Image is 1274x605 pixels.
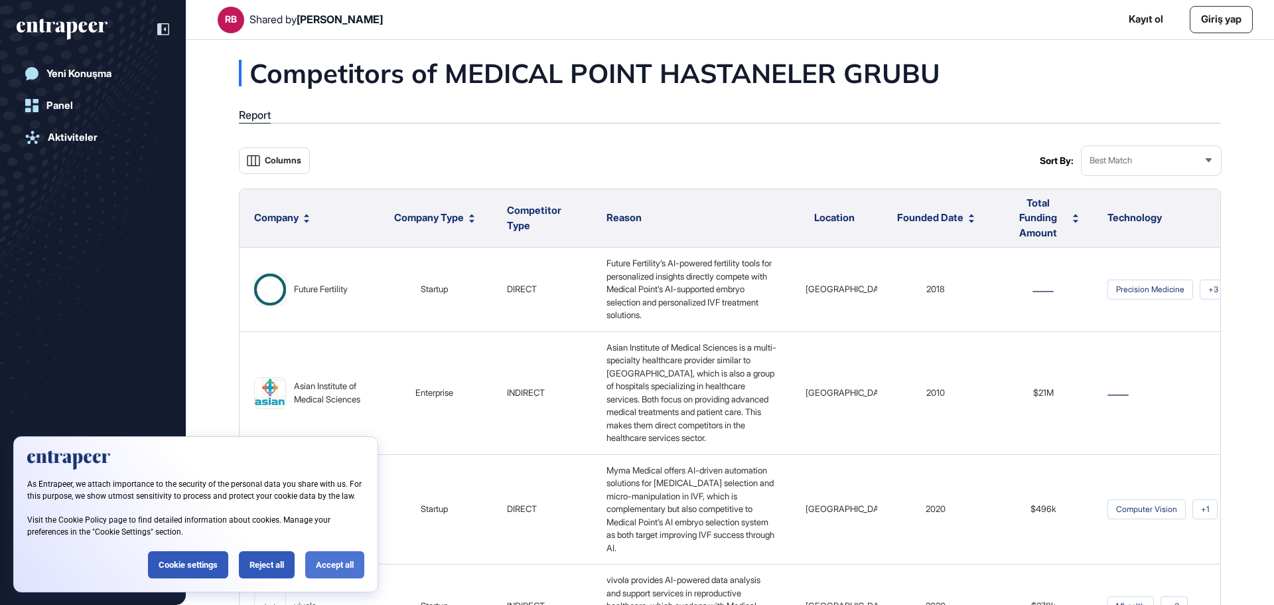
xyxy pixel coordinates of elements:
[1090,155,1132,165] span: Best Match
[1107,211,1162,224] span: Technology
[249,13,383,26] div: Shared by
[294,283,348,296] div: Future Fertility
[814,211,855,224] span: Location
[394,211,474,226] button: Company Type
[606,211,642,224] span: Reason
[239,147,310,174] button: Columns
[421,503,448,514] span: startup
[1008,196,1078,241] button: Total Funding Amount
[507,503,537,514] span: DIRECT
[606,342,776,444] span: Asian Institute of Medical Sciences is a multi-specialty healthcare provider similar to [GEOGRAPH...
[239,60,1073,86] div: Competitors of MEDICAL POINT HASTANELER GRUBU
[254,211,309,226] button: Company
[897,211,974,226] button: Founded Date
[46,68,111,80] div: Yeni Konuşma
[1129,12,1163,27] a: Kayıt ol
[297,13,383,26] span: [PERSON_NAME]
[255,378,285,408] img: Asian Institute of Medical Sciences-logo
[394,211,464,226] span: Company Type
[507,284,537,294] span: DIRECT
[1107,280,1193,300] span: Precision Medicine
[806,503,892,514] span: [GEOGRAPHIC_DATA]
[507,387,545,398] span: INDIRECT
[806,284,892,294] span: [GEOGRAPHIC_DATA]
[421,284,448,294] span: startup
[806,387,892,398] span: [GEOGRAPHIC_DATA]
[254,211,299,226] span: Company
[48,131,98,143] div: Aktiviteler
[926,387,945,398] span: 2010
[606,258,774,320] span: Future Fertility’s AI-powered fertility tools for personalized insights directly compete with Med...
[1030,503,1056,514] span: $496k
[46,100,73,112] div: Panel
[239,109,271,122] div: Report
[1107,499,1186,519] span: computer vision
[265,155,301,165] span: Columns
[1200,280,1227,300] span: +3
[1033,387,1054,398] span: $21M
[606,465,776,553] span: Myma Medical offers AI-driven automation solutions for [MEDICAL_DATA] selection and micro-manipul...
[507,204,561,232] span: Competitor Type
[1192,499,1218,519] span: +1
[1190,6,1253,33] a: Giriş yap
[17,19,107,40] div: entrapeer-logo
[1040,155,1074,166] span: Sort By:
[897,211,963,226] span: Founded Date
[926,284,945,294] span: 2018
[294,380,362,406] div: Asian Institute of Medical Sciences
[415,387,453,398] span: enterprise
[926,503,946,514] span: 2020
[225,14,237,25] div: RB
[1008,196,1068,241] span: Total Funding Amount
